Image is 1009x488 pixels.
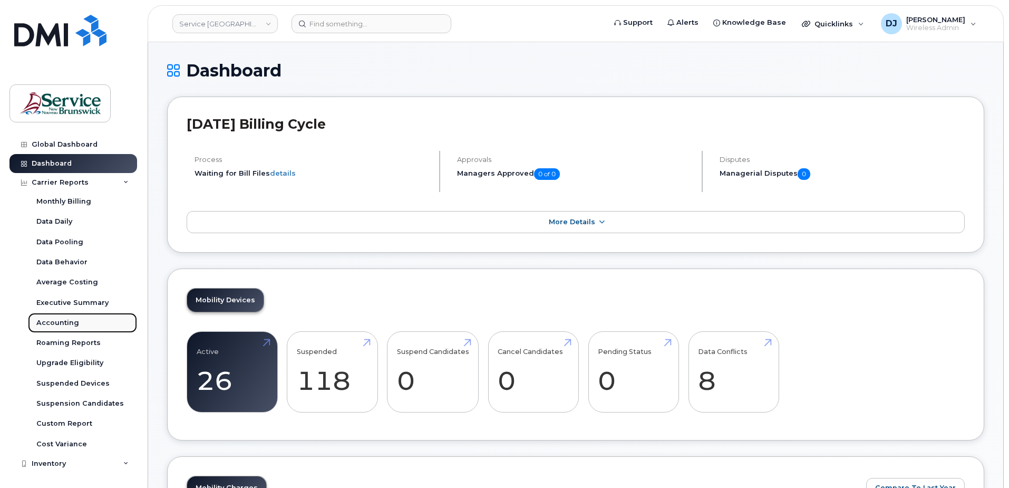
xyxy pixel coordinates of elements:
[534,168,560,180] span: 0 of 0
[498,337,569,407] a: Cancel Candidates 0
[195,156,430,164] h4: Process
[549,218,595,226] span: More Details
[195,168,430,178] li: Waiting for Bill Files
[397,337,469,407] a: Suspend Candidates 0
[297,337,368,407] a: Suspended 118
[720,156,965,164] h4: Disputes
[167,61,984,80] h1: Dashboard
[187,289,264,312] a: Mobility Devices
[698,337,769,407] a: Data Conflicts 8
[197,337,268,407] a: Active 26
[457,156,693,164] h4: Approvals
[598,337,669,407] a: Pending Status 0
[270,169,296,177] a: details
[798,168,810,180] span: 0
[187,116,965,132] h2: [DATE] Billing Cycle
[457,168,693,180] h5: Managers Approved
[720,168,965,180] h5: Managerial Disputes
